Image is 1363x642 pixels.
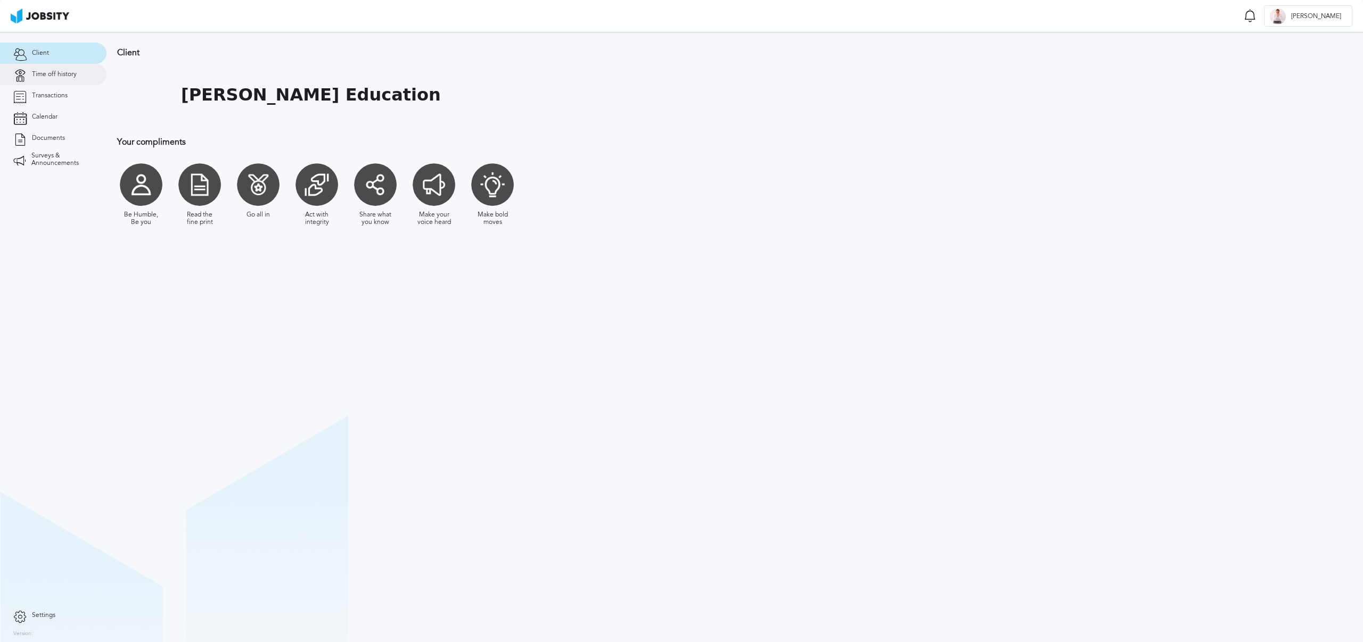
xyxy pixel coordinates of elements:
[32,135,65,142] span: Documents
[357,211,394,226] div: Share what you know
[181,211,218,226] div: Read the fine print
[181,85,441,105] h1: [PERSON_NAME] Education
[1270,9,1286,24] div: E
[31,152,93,167] span: Surveys & Announcements
[32,92,68,99] span: Transactions
[415,211,453,226] div: Make your voice heard
[298,211,335,226] div: Act with integrity
[32,113,58,121] span: Calendar
[117,48,695,57] h3: Client
[32,49,49,57] span: Client
[1286,13,1346,20] span: [PERSON_NAME]
[32,612,55,619] span: Settings
[11,9,69,23] img: ab4bad089aa723f57921c736e9817d99.png
[122,211,160,226] div: Be Humble, Be you
[13,631,33,637] label: Version:
[1264,5,1352,27] button: E[PERSON_NAME]
[117,137,695,147] h3: Your compliments
[474,211,511,226] div: Make bold moves
[32,71,77,78] span: Time off history
[247,211,270,219] div: Go all in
